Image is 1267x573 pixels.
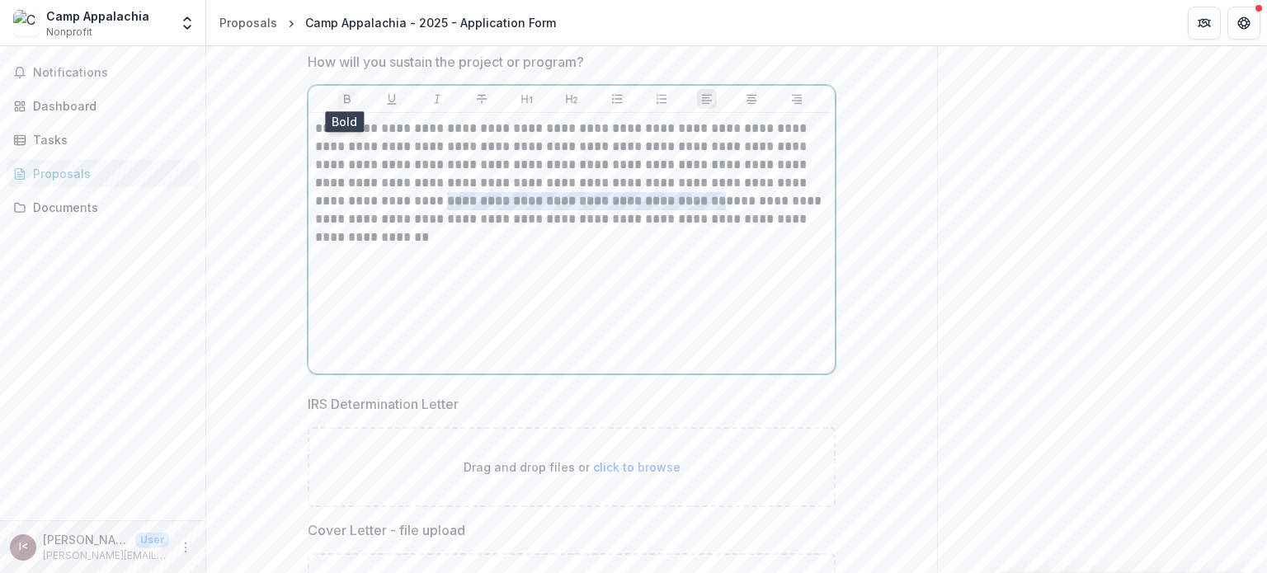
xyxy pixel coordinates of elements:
[1188,7,1221,40] button: Partners
[46,7,149,25] div: Camp Appalachia
[308,52,584,72] p: How will you sustain the project or program?
[33,131,186,148] div: Tasks
[1227,7,1260,40] button: Get Help
[697,89,717,109] button: Align Left
[7,126,199,153] a: Tasks
[7,194,199,221] a: Documents
[472,89,492,109] button: Strike
[135,533,169,547] p: User
[33,66,192,80] span: Notifications
[787,89,807,109] button: Align Right
[19,542,28,552] div: Isaac Mace <i.mace@campappalachia.org>
[305,14,556,31] div: Camp Appalachia - 2025 - Application Form
[464,458,681,476] p: Drag and drop files or
[219,14,277,31] div: Proposals
[7,59,199,86] button: Notifications
[13,10,40,36] img: Camp Appalachia
[33,97,186,115] div: Dashboard
[176,7,199,40] button: Open entity switcher
[337,89,357,109] button: Bold
[382,89,402,109] button: Underline
[593,460,681,474] span: click to browse
[7,92,199,120] a: Dashboard
[562,89,582,109] button: Heading 2
[33,199,186,216] div: Documents
[742,89,761,109] button: Align Center
[43,531,129,548] p: [PERSON_NAME] <[PERSON_NAME][EMAIL_ADDRESS][DOMAIN_NAME]>
[308,394,459,414] p: IRS Determination Letter
[43,548,169,563] p: [PERSON_NAME][EMAIL_ADDRESS][DOMAIN_NAME]
[517,89,537,109] button: Heading 1
[213,11,284,35] a: Proposals
[46,25,92,40] span: Nonprofit
[7,160,199,187] a: Proposals
[652,89,671,109] button: Ordered List
[176,538,195,557] button: More
[607,89,627,109] button: Bullet List
[427,89,447,109] button: Italicize
[213,11,563,35] nav: breadcrumb
[33,165,186,182] div: Proposals
[308,520,465,540] p: Cover Letter - file upload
